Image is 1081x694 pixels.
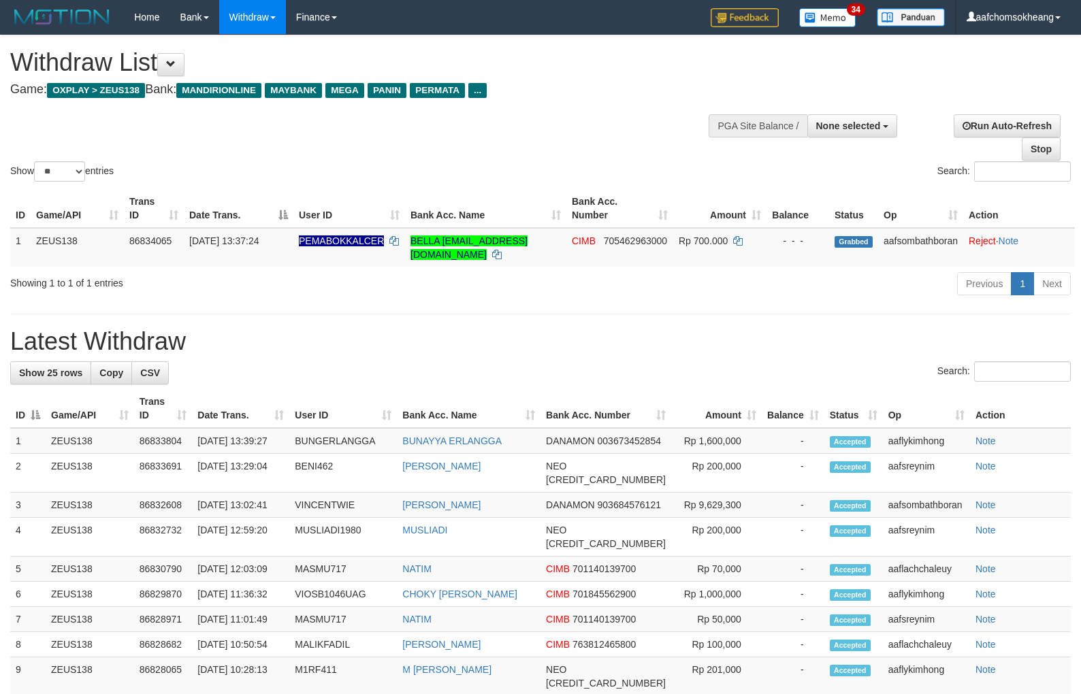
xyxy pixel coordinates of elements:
[546,678,666,689] span: Copy 5859459280659524 to clipboard
[289,493,397,518] td: VINCENTWIE
[289,428,397,454] td: BUNGERLANGGA
[10,632,46,657] td: 8
[124,189,184,228] th: Trans ID: activate to sort column ascending
[975,664,996,675] a: Note
[289,518,397,557] td: MUSLIADI1980
[671,582,762,607] td: Rp 1,000,000
[19,367,82,378] span: Show 25 rows
[176,83,261,98] span: MANDIRIONLINE
[10,607,46,632] td: 7
[1022,137,1061,161] a: Stop
[711,8,779,27] img: Feedback.jpg
[830,461,871,473] span: Accepted
[816,120,881,131] span: None selected
[189,235,259,246] span: [DATE] 13:37:24
[709,114,807,137] div: PGA Site Balance /
[954,114,1061,137] a: Run Auto-Refresh
[975,614,996,625] a: Note
[546,474,666,485] span: Copy 5859459258023117 to clipboard
[140,367,160,378] span: CSV
[762,454,824,493] td: -
[129,235,172,246] span: 86834065
[762,582,824,607] td: -
[410,235,528,260] a: BELLA [EMAIL_ADDRESS][DOMAIN_NAME]
[830,640,871,651] span: Accepted
[671,428,762,454] td: Rp 1,600,000
[10,454,46,493] td: 2
[762,607,824,632] td: -
[10,428,46,454] td: 1
[830,436,871,448] span: Accepted
[1011,272,1034,295] a: 1
[46,607,134,632] td: ZEUS138
[963,189,1075,228] th: Action
[46,389,134,428] th: Game/API: activate to sort column ascending
[402,614,432,625] a: NATIM
[46,454,134,493] td: ZEUS138
[762,557,824,582] td: -
[402,461,481,472] a: [PERSON_NAME]
[402,589,517,599] a: CHOKY [PERSON_NAME]
[883,454,970,493] td: aafsreynim
[46,557,134,582] td: ZEUS138
[10,49,707,76] h1: Withdraw List
[10,518,46,557] td: 4
[546,525,566,535] span: NEO
[31,189,124,228] th: Game/API: activate to sort column ascending
[671,389,762,428] th: Amount: activate to sort column ascending
[807,114,898,137] button: None selected
[975,461,996,472] a: Note
[546,563,570,574] span: CIMB
[192,632,289,657] td: [DATE] 10:50:54
[192,607,289,632] td: [DATE] 11:01:49
[34,161,85,182] select: Showentries
[546,614,570,625] span: CIMB
[762,632,824,657] td: -
[572,639,636,650] span: Copy 763812465800 to clipboard
[762,428,824,454] td: -
[546,538,666,549] span: Copy 5859457168856576 to clipboard
[572,563,636,574] span: Copy 701140139700 to clipboard
[540,389,671,428] th: Bank Acc. Number: activate to sort column ascending
[265,83,322,98] span: MAYBANK
[799,8,856,27] img: Button%20Memo.svg
[878,228,963,267] td: aafsombathboran
[671,454,762,493] td: Rp 200,000
[192,557,289,582] td: [DATE] 12:03:09
[402,664,491,675] a: M [PERSON_NAME]
[1033,272,1071,295] a: Next
[10,389,46,428] th: ID: activate to sort column descending
[572,589,636,599] span: Copy 701845562900 to clipboard
[546,639,570,650] span: CIMB
[671,607,762,632] td: Rp 50,000
[883,632,970,657] td: aaflachchaleuy
[10,83,707,97] h4: Game: Bank:
[10,228,31,267] td: 1
[824,389,883,428] th: Status: activate to sort column ascending
[883,389,970,428] th: Op: activate to sort column ascending
[192,582,289,607] td: [DATE] 11:36:32
[134,428,193,454] td: 86833804
[975,499,996,510] a: Note
[289,607,397,632] td: MASMU717
[134,518,193,557] td: 86832732
[10,557,46,582] td: 5
[410,83,465,98] span: PERMATA
[184,189,293,228] th: Date Trans.: activate to sort column descending
[546,435,595,446] span: DANAMON
[772,234,824,248] div: - - -
[546,461,566,472] span: NEO
[830,589,871,601] span: Accepted
[405,189,566,228] th: Bank Acc. Name: activate to sort column ascending
[974,161,1071,182] input: Search:
[883,557,970,582] td: aaflachchaleuy
[969,235,996,246] a: Reject
[134,557,193,582] td: 86830790
[402,499,481,510] a: [PERSON_NAME]
[10,328,1071,355] h1: Latest Withdraw
[134,454,193,493] td: 86833691
[877,8,945,27] img: panduan.png
[572,614,636,625] span: Copy 701140139700 to clipboard
[878,189,963,228] th: Op: activate to sort column ascending
[10,582,46,607] td: 6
